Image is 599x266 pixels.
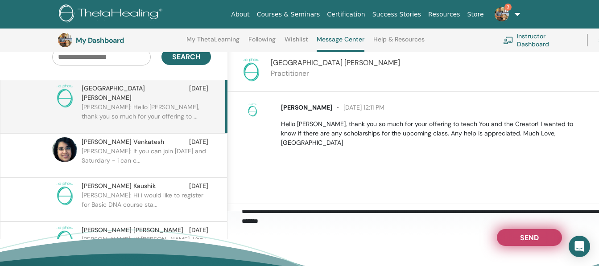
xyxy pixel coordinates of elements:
[189,84,208,102] span: [DATE]
[52,84,77,109] img: no-photo.png
[253,6,324,23] a: Courses & Seminars
[189,225,208,235] span: [DATE]
[285,36,308,50] a: Wishlist
[271,58,400,67] span: [GEOGRAPHIC_DATA] [PERSON_NAME]
[76,36,165,45] h3: My Dashboard
[503,30,576,50] a: Instructor Dashboard
[239,57,264,82] img: no-photo.png
[369,6,425,23] a: Success Stories
[504,4,512,11] span: 3
[227,6,253,23] a: About
[172,52,200,61] span: Search
[332,103,384,111] span: [DATE] 12:11 PM
[189,137,208,147] span: [DATE]
[271,68,400,79] p: Practitioner
[317,36,364,52] a: Message Center
[520,233,539,239] span: Send
[281,103,332,111] span: [PERSON_NAME]
[82,235,211,262] p: [PERSON_NAME]: Hi [PERSON_NAME]. Very happy and grateful for your t...
[281,119,589,147] p: Hello [PERSON_NAME], thank you so much for your offering to teach You and the Creator! I wanted t...
[464,6,487,23] a: Store
[82,191,211,217] p: [PERSON_NAME]: Hi i would like to register for Basic DNA course sta...
[189,181,208,191] span: [DATE]
[52,225,77,250] img: no-photo.png
[186,36,240,50] a: My ThetaLearning
[82,84,189,102] span: [GEOGRAPHIC_DATA] [PERSON_NAME]
[82,102,211,129] p: [PERSON_NAME]: Hello [PERSON_NAME], thank you so much for your offering to ...
[495,7,509,21] img: default.jpg
[52,137,77,162] img: default.jpg
[58,33,72,47] img: default.jpg
[323,6,368,23] a: Certification
[248,36,276,50] a: Following
[82,147,211,173] p: [PERSON_NAME]: If you can join [DATE] and Saturdary - i can c...
[425,6,464,23] a: Resources
[245,103,260,117] img: no-photo.png
[497,229,562,246] button: Send
[373,36,425,50] a: Help & Resources
[82,137,164,147] span: [PERSON_NAME] Venkatesh
[82,181,156,191] span: [PERSON_NAME] Kaushik
[161,49,211,65] button: Search
[52,181,77,206] img: no-photo.png
[569,236,590,257] div: Open Intercom Messenger
[503,37,513,44] img: chalkboard-teacher.svg
[59,4,165,25] img: logo.png
[82,225,183,235] span: [PERSON_NAME] [PERSON_NAME]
